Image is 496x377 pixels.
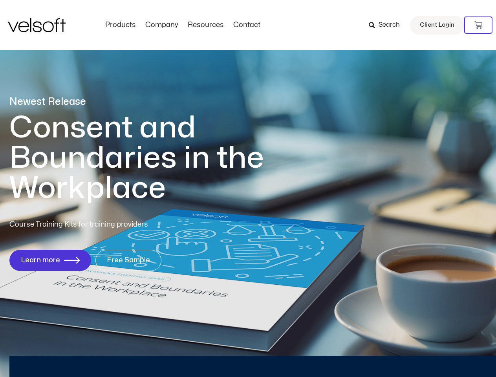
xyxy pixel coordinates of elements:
[101,21,141,29] a: ProductsMenu Toggle
[379,20,400,30] span: Search
[183,21,229,29] a: ResourcesMenu Toggle
[107,256,150,264] span: Free Sample
[369,18,405,32] a: Search
[21,256,60,264] span: Learn more
[9,250,91,271] a: Learn more
[141,21,183,29] a: CompanyMenu Toggle
[410,16,464,35] a: Client Login
[229,21,265,29] a: ContactMenu Toggle
[9,219,205,230] p: Course Training Kits for training providers
[101,21,265,29] nav: Menu
[95,250,161,271] a: Free Sample
[9,113,296,203] h1: Consent and Boundaries in the Workplace
[420,20,454,30] span: Client Login
[9,95,296,109] p: Newest Release
[8,18,66,32] img: Velsoft Training Materials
